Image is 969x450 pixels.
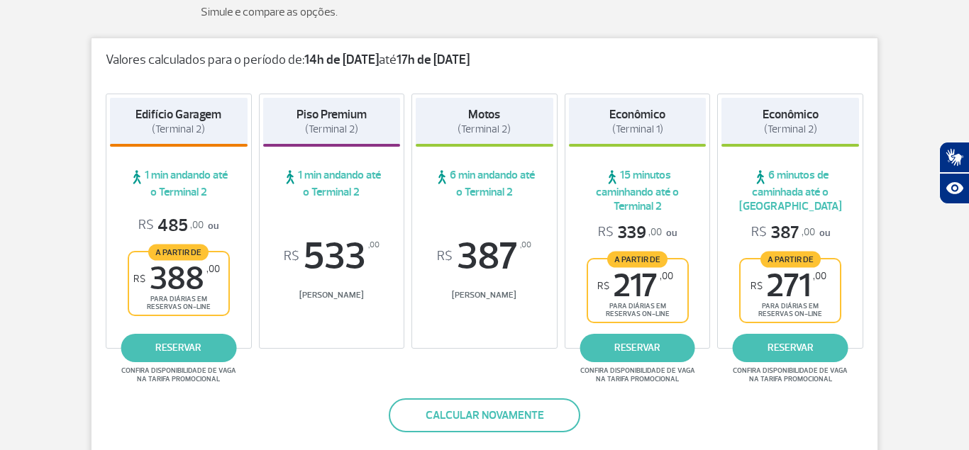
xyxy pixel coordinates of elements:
[597,280,609,292] sup: R$
[106,52,863,68] p: Valores calculados para o período de: até
[110,168,248,199] span: 1 min andando até o Terminal 2
[305,123,358,136] span: (Terminal 2)
[389,398,580,432] button: Calcular novamente
[141,295,216,311] span: para diárias em reservas on-line
[437,249,453,264] sup: R$
[939,142,969,173] button: Abrir tradutor de língua de sinais.
[721,168,859,213] span: 6 minutos de caminhada até o [GEOGRAPHIC_DATA]
[609,107,665,122] strong: Econômico
[731,366,850,383] span: Confira disponibilidade de vaga na tarifa promocional
[764,123,817,136] span: (Terminal 2)
[751,222,830,244] p: ou
[263,168,401,199] span: 1 min andando até o Terminal 2
[751,270,826,302] span: 271
[569,168,707,213] span: 15 minutos caminhando até o Terminal 2
[133,273,145,285] sup: R$
[751,222,815,244] span: 387
[284,249,299,264] sup: R$
[458,123,511,136] span: (Terminal 2)
[600,302,675,318] span: para diárias em reservas on-line
[597,270,673,302] span: 217
[598,222,677,244] p: ou
[733,334,848,362] a: reservar
[520,237,531,253] sup: ,00
[201,4,768,21] p: Simule e compare as opções.
[939,142,969,204] div: Plugin de acessibilidade da Hand Talk.
[612,123,663,136] span: (Terminal 1)
[468,107,500,122] strong: Motos
[133,263,220,295] span: 388
[138,215,218,237] p: ou
[660,270,673,282] sup: ,00
[148,244,209,260] span: A partir de
[813,270,826,282] sup: ,00
[263,290,401,300] span: [PERSON_NAME]
[578,366,697,383] span: Confira disponibilidade de vaga na tarifa promocional
[751,280,763,292] sup: R$
[416,168,553,199] span: 6 min andando até o Terminal 2
[607,251,668,267] span: A partir de
[760,251,821,267] span: A partir de
[416,237,553,276] span: 387
[939,173,969,204] button: Abrir recursos assistivos.
[121,334,236,362] a: reservar
[297,107,367,122] strong: Piso Premium
[304,52,379,68] strong: 14h de [DATE]
[135,107,221,122] strong: Edifício Garagem
[598,222,662,244] span: 339
[368,237,380,253] sup: ,00
[763,107,819,122] strong: Econômico
[753,302,828,318] span: para diárias em reservas on-line
[119,366,238,383] span: Confira disponibilidade de vaga na tarifa promocional
[263,237,401,276] span: 533
[206,263,220,275] sup: ,00
[152,123,205,136] span: (Terminal 2)
[416,290,553,300] span: [PERSON_NAME]
[138,215,204,237] span: 485
[397,52,470,68] strong: 17h de [DATE]
[580,334,695,362] a: reservar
